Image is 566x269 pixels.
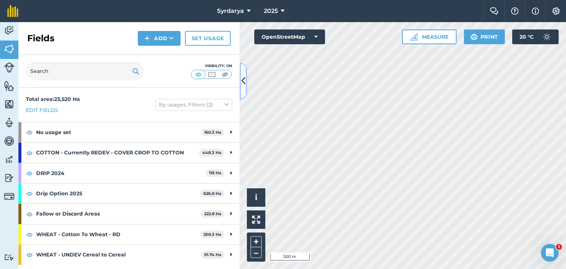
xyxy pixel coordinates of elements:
img: svg+xml;base64,PHN2ZyB4bWxucz0iaHR0cDovL3d3dy53My5vcmcvMjAwMC9zdmciIHdpZHRoPSI1MCIgaGVpZ2h0PSI0MC... [194,71,203,78]
strong: Total area : 23,520 Ha [26,96,80,102]
img: svg+xml;base64,PD94bWwgdmVyc2lvbj0iMS4wIiBlbmNvZGluZz0idXRmLTgiPz4KPCEtLSBHZW5lcmF0b3I6IEFkb2JlIE... [4,136,14,147]
strong: WHEAT - Cotton To Wheat - RD [36,224,200,244]
img: Ruler icon [410,33,417,41]
strong: 119 Ha [209,170,221,175]
button: – [251,247,262,258]
img: svg+xml;base64,PHN2ZyB4bWxucz0iaHR0cDovL3d3dy53My5vcmcvMjAwMC9zdmciIHdpZHRoPSIxOCIgaGVpZ2h0PSIyNC... [26,149,33,157]
button: 20 °C [512,29,559,44]
strong: WHEAT - UNDEV Cereal to Cereal [36,245,201,265]
img: svg+xml;base64,PHN2ZyB4bWxucz0iaHR0cDovL3d3dy53My5vcmcvMjAwMC9zdmciIHdpZHRoPSIxOCIgaGVpZ2h0PSIyNC... [26,230,33,239]
input: Search [26,62,144,80]
button: Print [464,29,505,44]
a: Edit fields [26,106,58,114]
button: + [251,236,262,247]
h2: Fields [27,32,55,44]
div: WHEAT - UNDEV Cereal to Cereal91.74 Ha [18,245,240,265]
div: Drip Option 2025626.8 Ha [18,184,240,203]
img: svg+xml;base64,PHN2ZyB4bWxucz0iaHR0cDovL3d3dy53My5vcmcvMjAwMC9zdmciIHdpZHRoPSIxOCIgaGVpZ2h0PSIyNC... [26,189,33,198]
img: svg+xml;base64,PHN2ZyB4bWxucz0iaHR0cDovL3d3dy53My5vcmcvMjAwMC9zdmciIHdpZHRoPSI1NiIgaGVpZ2h0PSI2MC... [4,80,14,91]
img: Two speech bubbles overlapping with the left bubble in the forefront [490,7,499,15]
img: svg+xml;base64,PD94bWwgdmVyc2lvbj0iMS4wIiBlbmNvZGluZz0idXRmLTgiPz4KPCEtLSBHZW5lcmF0b3I6IEFkb2JlIE... [4,191,14,202]
img: svg+xml;base64,PHN2ZyB4bWxucz0iaHR0cDovL3d3dy53My5vcmcvMjAwMC9zdmciIHdpZHRoPSI1NiIgaGVpZ2h0PSI2MC... [4,99,14,110]
img: svg+xml;base64,PD94bWwgdmVyc2lvbj0iMS4wIiBlbmNvZGluZz0idXRmLTgiPz4KPCEtLSBHZW5lcmF0b3I6IEFkb2JlIE... [4,117,14,128]
img: svg+xml;base64,PHN2ZyB4bWxucz0iaHR0cDovL3d3dy53My5vcmcvMjAwMC9zdmciIHdpZHRoPSIxOSIgaGVpZ2h0PSIyNC... [132,67,139,76]
button: By usages, Filters (2) [156,99,232,111]
a: Set usage [185,31,231,46]
strong: 160.3 Ha [204,130,221,135]
img: svg+xml;base64,PHN2ZyB4bWxucz0iaHR0cDovL3d3dy53My5vcmcvMjAwMC9zdmciIHdpZHRoPSIxOCIgaGVpZ2h0PSIyNC... [26,169,33,178]
strong: DRIP 2024 [36,163,206,183]
iframe: Intercom live chat [541,244,559,262]
img: svg+xml;base64,PD94bWwgdmVyc2lvbj0iMS4wIiBlbmNvZGluZz0idXRmLTgiPz4KPCEtLSBHZW5lcmF0b3I6IEFkb2JlIE... [4,254,14,261]
button: i [247,188,265,207]
img: svg+xml;base64,PHN2ZyB4bWxucz0iaHR0cDovL3d3dy53My5vcmcvMjAwMC9zdmciIHdpZHRoPSIxOCIgaGVpZ2h0PSIyNC... [26,128,33,137]
img: svg+xml;base64,PD94bWwgdmVyc2lvbj0iMS4wIiBlbmNvZGluZz0idXRmLTgiPz4KPCEtLSBHZW5lcmF0b3I6IEFkb2JlIE... [4,154,14,165]
div: No usage set160.3 Ha [18,122,240,142]
button: Measure [402,29,457,44]
img: svg+xml;base64,PHN2ZyB4bWxucz0iaHR0cDovL3d3dy53My5vcmcvMjAwMC9zdmciIHdpZHRoPSI1MCIgaGVpZ2h0PSI0MC... [220,71,230,78]
img: A cog icon [552,7,560,15]
strong: COTTON - Currently REDEV - COVER CROP TO COTTON [36,143,199,163]
strong: 626.8 Ha [203,191,221,196]
div: COTTON - Currently REDEV - COVER CROP TO COTTON448.3 Ha [18,143,240,163]
strong: 448.3 Ha [202,150,221,155]
img: svg+xml;base64,PHN2ZyB4bWxucz0iaHR0cDovL3d3dy53My5vcmcvMjAwMC9zdmciIHdpZHRoPSIxOCIgaGVpZ2h0PSIyNC... [26,210,33,219]
div: WHEAT - Cotton To Wheat - RD258.3 Ha [18,224,240,244]
button: OpenStreetMap [254,29,325,44]
strong: Fallow or Discard Areas [36,204,201,224]
img: svg+xml;base64,PHN2ZyB4bWxucz0iaHR0cDovL3d3dy53My5vcmcvMjAwMC9zdmciIHdpZHRoPSI1NiIgaGVpZ2h0PSI2MC... [4,43,14,55]
strong: 222.8 Ha [204,211,221,216]
img: svg+xml;base64,PHN2ZyB4bWxucz0iaHR0cDovL3d3dy53My5vcmcvMjAwMC9zdmciIHdpZHRoPSIxNyIgaGVpZ2h0PSIxNy... [532,7,539,15]
img: Four arrows, one pointing top left, one top right, one bottom right and the last bottom left [252,216,260,224]
span: 1 [556,244,562,250]
img: svg+xml;base64,PHN2ZyB4bWxucz0iaHR0cDovL3d3dy53My5vcmcvMjAwMC9zdmciIHdpZHRoPSIxNCIgaGVpZ2h0PSIyNC... [144,34,150,43]
img: svg+xml;base64,PHN2ZyB4bWxucz0iaHR0cDovL3d3dy53My5vcmcvMjAwMC9zdmciIHdpZHRoPSI1MCIgaGVpZ2h0PSI0MC... [207,71,216,78]
img: svg+xml;base64,PHN2ZyB4bWxucz0iaHR0cDovL3d3dy53My5vcmcvMjAwMC9zdmciIHdpZHRoPSIxOCIgaGVpZ2h0PSIyNC... [26,250,33,259]
strong: 258.3 Ha [203,232,221,237]
strong: 91.74 Ha [204,252,221,257]
img: svg+xml;base64,PD94bWwgdmVyc2lvbj0iMS4wIiBlbmNvZGluZz0idXRmLTgiPz4KPCEtLSBHZW5lcmF0b3I6IEFkb2JlIE... [539,29,554,44]
div: DRIP 2024119 Ha [18,163,240,183]
div: Fallow or Discard Areas222.8 Ha [18,204,240,224]
span: 20 ° C [520,29,534,44]
span: i [255,193,257,202]
strong: No usage set [36,122,201,142]
img: svg+xml;base64,PD94bWwgdmVyc2lvbj0iMS4wIiBlbmNvZGluZz0idXRmLTgiPz4KPCEtLSBHZW5lcmF0b3I6IEFkb2JlIE... [4,25,14,36]
button: Add [138,31,181,46]
img: svg+xml;base64,PD94bWwgdmVyc2lvbj0iMS4wIiBlbmNvZGluZz0idXRmLTgiPz4KPCEtLSBHZW5lcmF0b3I6IEFkb2JlIE... [4,62,14,73]
img: svg+xml;base64,PD94bWwgdmVyc2lvbj0iMS4wIiBlbmNvZGluZz0idXRmLTgiPz4KPCEtLSBHZW5lcmF0b3I6IEFkb2JlIE... [4,172,14,184]
img: A question mark icon [510,7,519,15]
span: Syrdarya [217,7,244,15]
span: 2025 [264,7,278,15]
img: fieldmargin Logo [7,5,18,17]
strong: Drip Option 2025 [36,184,200,203]
img: svg+xml;base64,PHN2ZyB4bWxucz0iaHR0cDovL3d3dy53My5vcmcvMjAwMC9zdmciIHdpZHRoPSIxOSIgaGVpZ2h0PSIyNC... [471,32,478,41]
div: Visibility: On [191,63,232,69]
